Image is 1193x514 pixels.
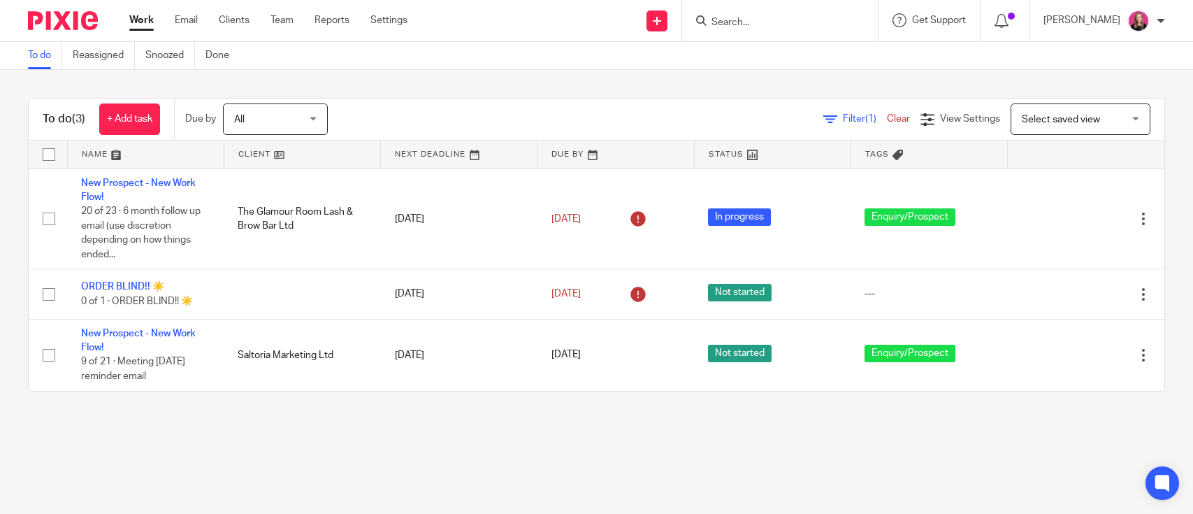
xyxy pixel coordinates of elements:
a: Settings [370,13,407,27]
img: Team%20headshots.png [1127,10,1150,32]
td: [DATE] [381,319,537,390]
span: [DATE] [551,289,581,299]
p: Due by [185,112,216,126]
h1: To do [43,112,85,127]
span: 0 of 1 · ORDER BLIND!! ☀️ [81,297,193,306]
div: --- [865,287,993,301]
span: (3) [72,113,85,124]
span: [DATE] [551,214,581,224]
a: Snoozed [145,42,195,69]
span: 9 of 21 · Meeting [DATE] reminder email [81,357,185,382]
span: In progress [708,208,771,226]
span: View Settings [940,114,1000,124]
span: Tags [865,150,889,158]
span: Get Support [912,15,966,25]
span: All [234,115,245,124]
a: Email [175,13,198,27]
a: + Add task [99,103,160,135]
p: [PERSON_NAME] [1043,13,1120,27]
span: Not started [708,345,772,362]
a: ORDER BLIND!! ☀️ [81,282,164,292]
a: Clients [219,13,250,27]
a: Done [205,42,240,69]
span: (1) [865,114,876,124]
span: Enquiry/Prospect [865,208,955,226]
span: [DATE] [551,350,581,360]
img: Pixie [28,11,98,30]
input: Search [710,17,836,29]
a: Reassigned [73,42,135,69]
a: To do [28,42,62,69]
a: Reports [314,13,349,27]
a: Clear [887,114,910,124]
td: [DATE] [381,169,537,269]
td: [DATE] [381,269,537,319]
span: Filter [843,114,887,124]
span: Select saved view [1022,115,1100,124]
td: The Glamour Room Lash & Brow Bar Ltd [224,169,380,269]
a: Team [270,13,294,27]
a: Work [129,13,154,27]
a: New Prospect - New Work Flow! [81,329,196,352]
span: 20 of 23 · 6 month follow up email (use discretion depending on how things ended... [81,206,201,259]
td: Saltoria Marketing Ltd [224,319,380,390]
span: Not started [708,284,772,301]
a: New Prospect - New Work Flow! [81,178,196,202]
span: Enquiry/Prospect [865,345,955,362]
